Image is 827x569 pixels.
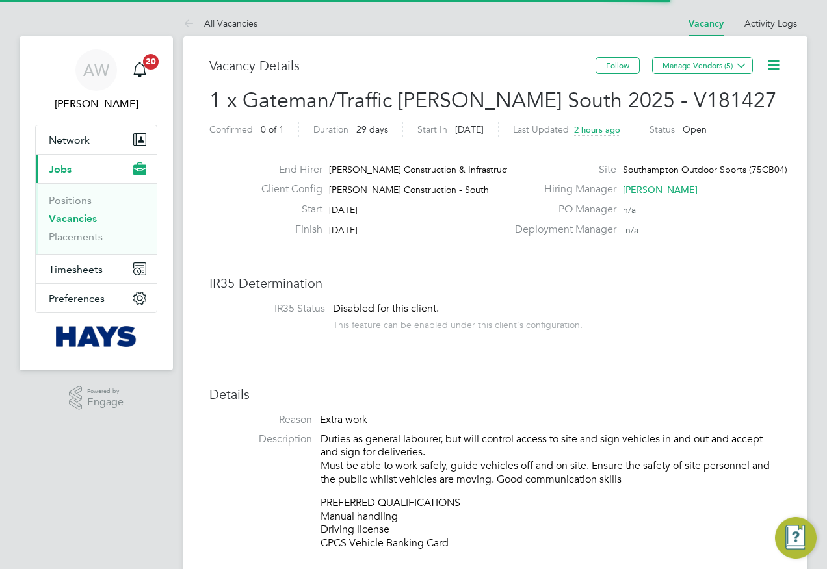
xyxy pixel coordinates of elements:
span: 2 hours ago [574,124,620,135]
span: 29 days [356,123,388,135]
span: [DATE] [329,224,358,236]
span: AW [83,62,109,79]
label: Description [209,433,312,446]
a: 20 [127,49,153,91]
span: n/a [625,224,638,236]
span: 1 x Gateman/Traffic [PERSON_NAME] South 2025 - V181427 [209,88,777,113]
label: Client Config [251,183,322,196]
a: Vacancy [689,18,724,29]
label: Confirmed [209,123,253,135]
button: Preferences [36,284,157,312]
button: Manage Vendors (5) [652,57,753,74]
a: Vacancies [49,212,97,225]
button: Follow [596,57,640,74]
span: Engage [87,397,124,408]
h3: IR35 Determination [209,275,781,292]
span: Alan Watts [35,96,157,112]
span: [DATE] [455,123,484,135]
span: Open [683,123,707,135]
span: Disabled for this client. [333,302,439,315]
label: Finish [251,223,322,236]
label: Status [650,123,675,135]
span: [PERSON_NAME] [623,184,698,196]
span: Southampton Outdoor Sports (75CB04) [623,164,787,175]
p: Duties as general labourer, but will control access to site and sign vehicles in and out and acce... [321,433,781,487]
label: Start [251,203,322,216]
label: Site [507,163,616,177]
div: This feature can be enabled under this client's configuration. [333,316,583,331]
span: [PERSON_NAME] Construction - South [329,184,489,196]
label: Hiring Manager [507,183,616,196]
nav: Main navigation [20,36,173,370]
button: Engage Resource Center [775,517,817,559]
button: Jobs [36,155,157,183]
a: AW[PERSON_NAME] [35,49,157,112]
button: Network [36,125,157,154]
label: Start In [417,123,447,135]
span: [DATE] [329,204,358,216]
span: 0 of 1 [261,123,284,135]
span: Jobs [49,163,72,175]
img: hays-logo-retina.png [56,326,137,347]
p: PREFERRED QUALIFICATIONS Manual handling Driving license CPCS Vehicle Banking Card [321,496,781,550]
a: Go to home page [35,326,157,347]
label: Reason [209,413,312,427]
a: Positions [49,194,92,207]
span: n/a [623,204,636,216]
span: Timesheets [49,263,103,275]
label: End Hirer [251,163,322,177]
span: Preferences [49,292,105,305]
label: IR35 Status [222,302,325,316]
label: PO Manager [507,203,616,216]
label: Last Updated [513,123,569,135]
span: Network [49,134,90,146]
span: [PERSON_NAME] Construction & Infrastruct… [329,164,519,175]
h3: Details [209,386,781,403]
label: Duration [313,123,348,135]
span: Extra work [320,413,367,426]
a: Activity Logs [744,18,797,29]
a: Powered byEngage [69,386,124,411]
label: Deployment Manager [507,223,616,236]
span: Powered by [87,386,124,397]
div: Jobs [36,183,157,254]
a: Placements [49,231,103,243]
h3: Vacancy Details [209,57,596,74]
span: 20 [143,54,159,70]
button: Timesheets [36,255,157,283]
a: All Vacancies [183,18,257,29]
